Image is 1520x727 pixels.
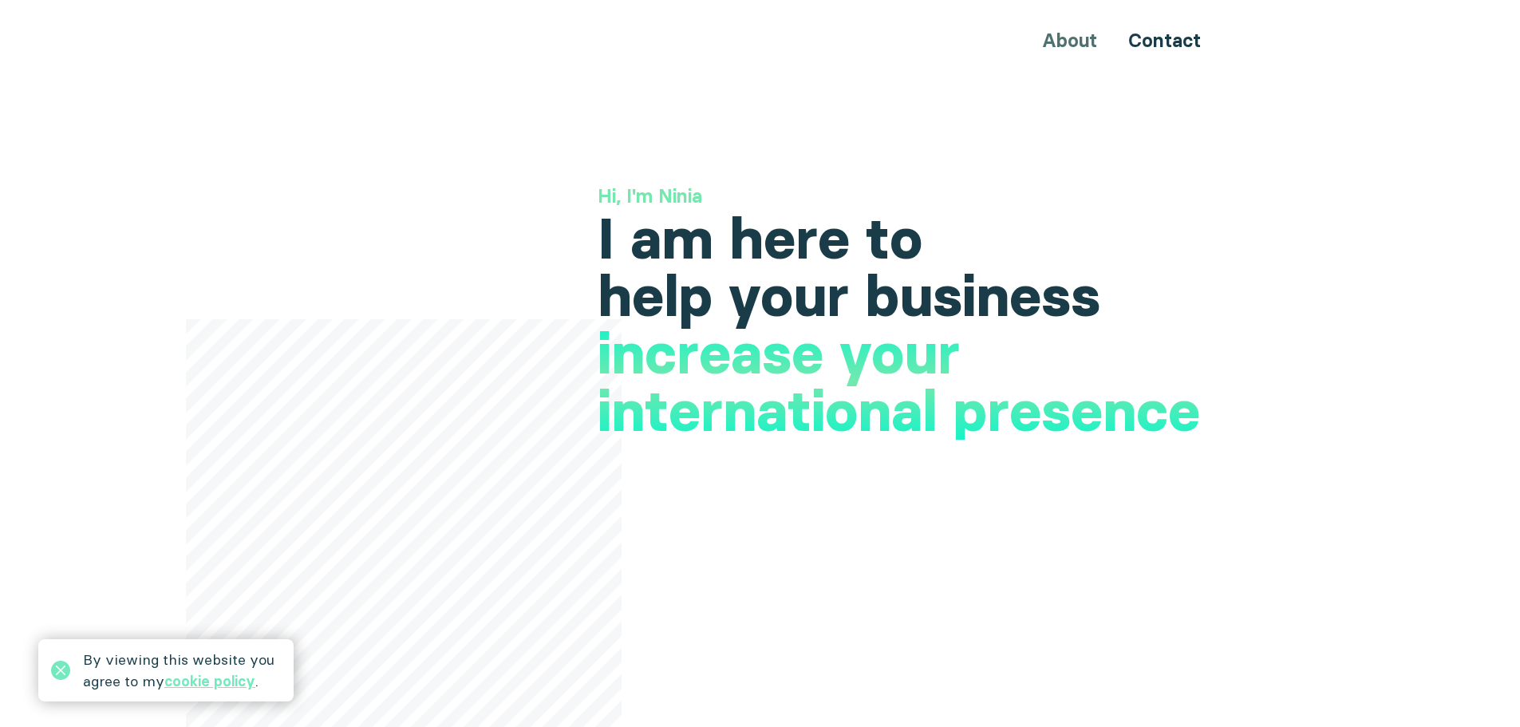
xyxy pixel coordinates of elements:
[1128,29,1201,52] a: Contact
[83,649,281,692] div: By viewing this website you agree to my .
[164,672,255,690] a: cookie policy
[598,325,1226,440] h1: increase your international presence
[598,210,1226,325] h1: I am here to help your business
[598,183,1226,210] h3: Hi, I'm Ninia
